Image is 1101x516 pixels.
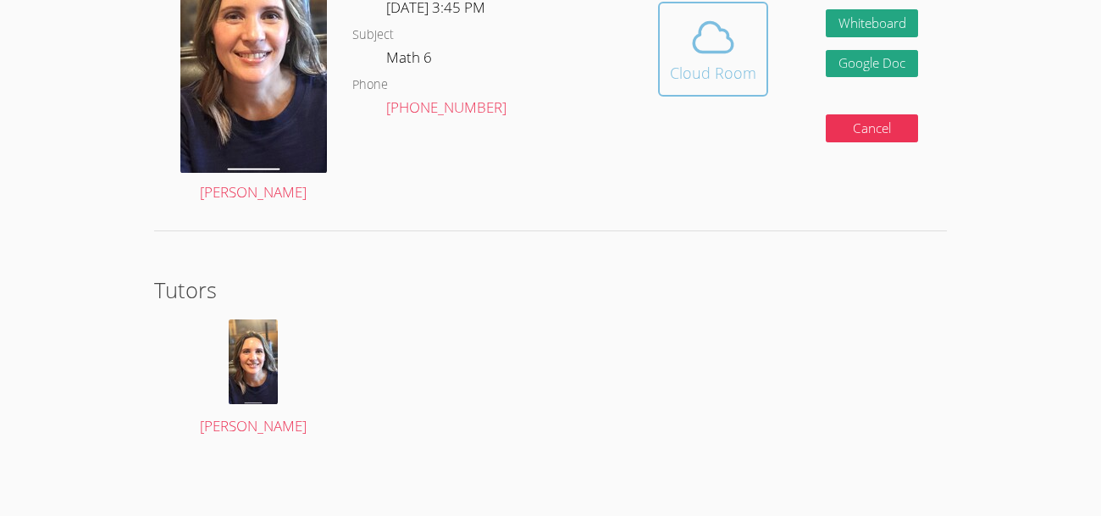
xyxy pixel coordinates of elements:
[386,46,435,75] dd: Math 6
[352,25,394,46] dt: Subject
[229,319,278,404] img: airtutors.jpg
[200,416,307,436] span: [PERSON_NAME]
[670,61,756,85] div: Cloud Room
[658,2,768,97] button: Cloud Room
[826,9,919,37] button: Whiteboard
[352,75,388,96] dt: Phone
[170,319,337,439] a: [PERSON_NAME]
[826,114,919,142] button: Cancel
[826,50,919,78] a: Google Doc
[386,97,506,117] a: [PHONE_NUMBER]
[154,274,947,306] h2: Tutors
